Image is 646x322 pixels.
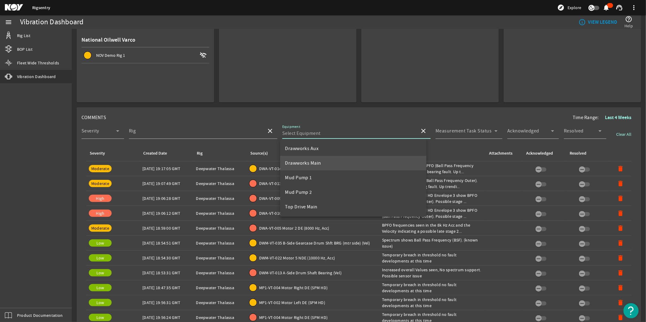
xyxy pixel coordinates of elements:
b: VIEW LEGEND [588,19,617,25]
div: BPFO frequencies seen in the 8k Hz Acc and the Velocity indicating a possible late stage 2... [382,222,484,234]
div: Acknowledged [526,150,562,157]
a: Rigsentry [32,5,50,11]
div: Temporary breach in threshold no fault developments at this time [382,282,484,294]
div: Deepwater Thalassa [196,166,245,172]
div: Temporary breach in threshold no fault developments at this time [382,252,484,264]
input: Select Equipment [282,130,415,137]
div: Increased overall Values seen, No spectrum support. Possible sensor issue [382,267,484,279]
mat-icon: delete [617,239,624,247]
span: Low [96,270,104,276]
span: Clear All [616,131,631,137]
span: Low [96,315,104,320]
mat-icon: delete [617,180,624,187]
div: Source(s) [249,150,375,157]
div: Created Date [142,150,189,157]
span: DWA-VT-010 Motor 3 NDE (HD ENV 4) [259,210,326,216]
span: Low [96,240,104,246]
div: Severity [90,150,105,157]
div: Deepwater Thalassa [196,225,245,231]
div: [DATE] 19:56:24 GMT [142,314,191,320]
span: Drawworks Main [285,160,321,166]
div: Spectrum shows Ball Pass Frequency (BSF). (known issue) [382,237,484,249]
mat-icon: info_outline [578,19,583,26]
div: [DATE] 19:06:12 GMT [142,210,191,216]
span: Vibration Dashboard [17,74,56,80]
span: Moderate [91,181,109,186]
mat-icon: delete [617,254,624,262]
mat-icon: delete [617,314,624,321]
mat-icon: delete [617,210,624,217]
mat-icon: delete [617,284,624,291]
div: Deepwater Thalassa [196,285,245,291]
mat-icon: notifications [603,4,610,11]
div: [DATE] 19:06:28 GMT [142,195,191,201]
div: Time Range: [573,112,636,123]
span: Mud Pump 2 [285,189,312,195]
mat-label: Severity [82,128,99,134]
div: Acknowledged [526,150,553,157]
span: MP1-VT-004 Motor Right DE (SPM HD) [259,314,328,320]
mat-icon: delete [617,299,624,306]
mat-icon: close [420,127,427,135]
span: Moderate [91,166,109,171]
span: Mud Pump 1 [285,175,312,181]
button: VIEW LEGEND [576,17,620,28]
input: Select a Rig [129,130,262,137]
div: Created Date [143,150,167,157]
button: Last 4 Weeks [600,112,636,123]
mat-icon: vibration [5,73,12,80]
b: Last 4 Weeks [605,114,631,121]
div: Deepwater Thalassa [196,240,245,246]
div: Attachments [488,150,518,157]
mat-label: Resolved [564,128,584,134]
span: Moderate [91,225,109,231]
div: Deepwater Thalassa [196,255,245,261]
button: Explore [555,3,584,12]
span: MP1-VT-002 Motor Left DE (SPM HD) [259,300,325,306]
span: High [96,196,105,201]
div: Envelope spectrum and HD Envelope 3 show BPFO (Ball Pass Frequency Outer). Possible stage ... [382,207,484,219]
div: [DATE] 19:07:49 GMT [142,180,191,187]
div: [DATE] 18:54:51 GMT [142,240,191,246]
div: Resolved [570,150,587,157]
div: [DATE] 18:53:31 GMT [142,270,191,276]
mat-label: Equipment [282,125,300,129]
mat-icon: delete [617,224,624,232]
div: [DATE] 18:47:35 GMT [142,285,191,291]
span: Help [624,23,633,29]
span: DWA-VT-005 Motor 2 DE (8000 Hz, Acc) [259,225,329,231]
div: Source(s) [250,150,268,157]
span: DWM-VT-013 A-Side Drum Shaft Bearing (Vel) [259,270,342,276]
span: Low [96,255,104,261]
div: National Oilwell Varco [82,33,209,48]
mat-icon: close [266,127,274,135]
span: Rig List [17,33,30,39]
span: High [96,211,105,216]
span: Low [96,300,104,305]
div: Severity [89,150,135,157]
div: Deepwater Thalassa [196,314,245,320]
div: Rig [197,150,203,157]
div: Deepwater Thalassa [196,180,245,187]
span: DWM-VT-022 Motor 5 NDE (10000 Hz, Acc) [259,255,335,261]
span: DWA-VT-009 Motor 3 DE (10000 Hz, Acc) [259,195,332,201]
span: Product Documentation [17,312,63,318]
span: NOV Demo Rig 1 [96,53,125,58]
div: Resolved [569,150,605,157]
div: [DATE] 18:59:00 GMT [142,225,191,231]
div: Comment [382,150,481,157]
div: Vibration Dashboard [20,19,84,25]
mat-icon: help_outline [625,15,633,23]
span: COMMENTS [82,115,106,121]
div: [DATE] 18:54:30 GMT [142,255,191,261]
button: more_vert [627,0,641,15]
mat-icon: delete [617,165,624,172]
div: Envelope spectrum and HD Envelope 3 show BPFO (Ball Pass Frequency Outer). Possible stage ... [382,192,484,204]
span: Fleet Wide Thresholds [17,60,59,66]
mat-icon: menu [5,19,12,26]
div: [DATE] 19:17:05 GMT [142,166,191,172]
div: Deepwater Thalassa [196,210,245,216]
mat-label: Rig [129,128,136,134]
div: Attachments [489,150,513,157]
div: Spectrum shows BPFO (Ball Pass Frequency Outer). Possible stage 2 bearing fault. Up trendi... [382,177,484,190]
